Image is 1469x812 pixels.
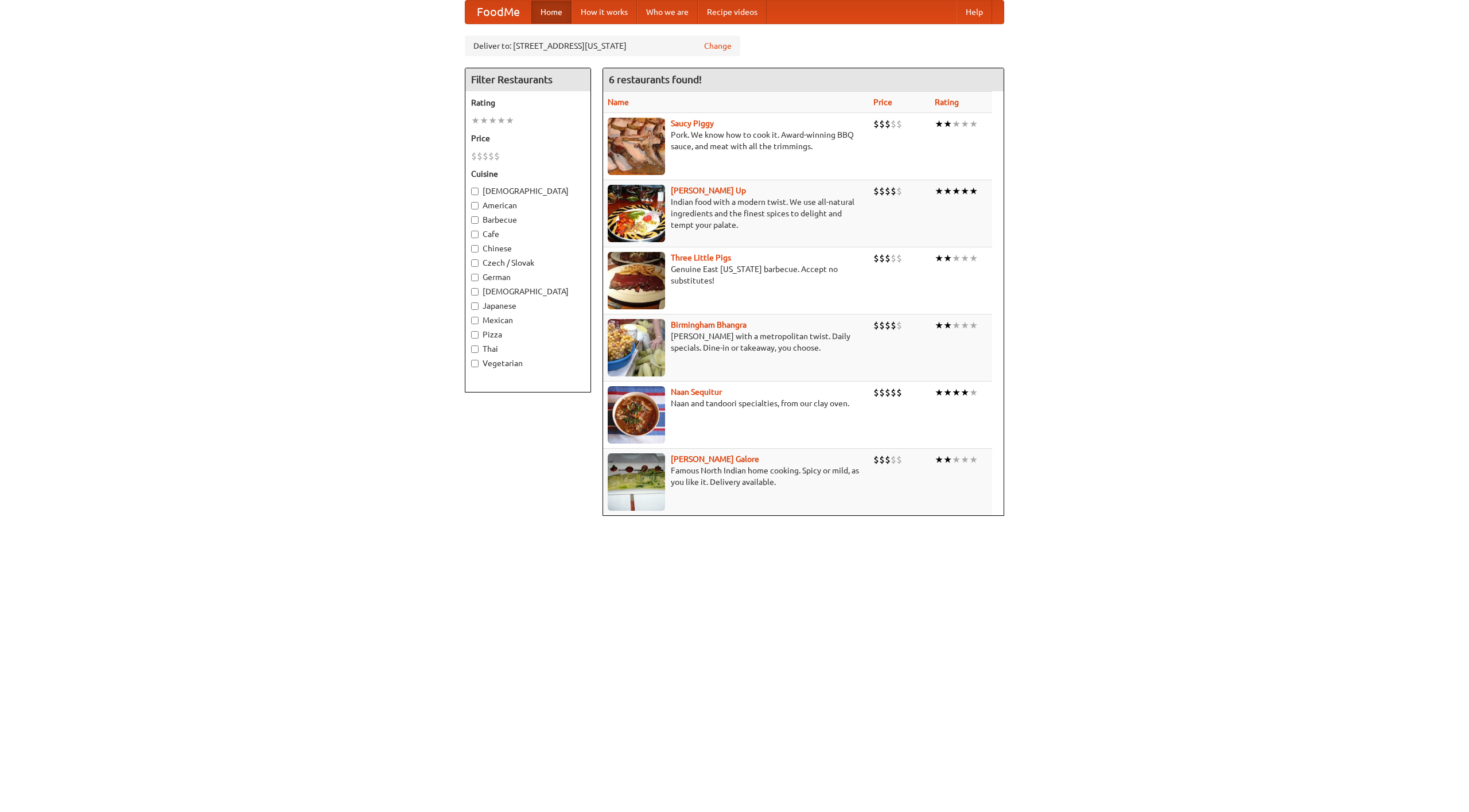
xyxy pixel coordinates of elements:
[471,331,479,339] input: Pizza
[471,345,479,353] input: Thai
[471,271,585,283] label: German
[873,118,879,130] li: $
[608,252,665,309] img: littlepigs.jpg
[961,252,969,265] li: ★
[671,387,722,397] a: Naan Sequitur
[896,252,902,265] li: $
[952,386,961,399] li: ★
[471,114,480,127] li: ★
[891,386,896,399] li: $
[879,185,885,197] li: $
[896,453,902,466] li: $
[873,386,879,399] li: $
[896,386,902,399] li: $
[471,216,479,224] input: Barbecue
[879,252,885,265] li: $
[471,302,479,310] input: Japanese
[952,319,961,332] li: ★
[943,252,952,265] li: ★
[969,252,978,265] li: ★
[471,343,585,355] label: Thai
[671,320,747,329] b: Birmingham Bhangra
[957,1,992,24] a: Help
[471,314,585,326] label: Mexican
[935,252,943,265] li: ★
[483,150,488,162] li: $
[608,453,665,511] img: currygalore.jpg
[704,40,732,52] a: Change
[935,386,943,399] li: ★
[952,118,961,130] li: ★
[471,214,585,226] label: Barbecue
[969,453,978,466] li: ★
[471,228,585,240] label: Cafe
[961,453,969,466] li: ★
[943,453,952,466] li: ★
[873,453,879,466] li: $
[969,185,978,197] li: ★
[698,1,767,24] a: Recipe videos
[671,454,759,464] a: [PERSON_NAME] Galore
[671,119,714,128] a: Saucy Piggy
[608,185,665,242] img: curryup.jpg
[952,185,961,197] li: ★
[471,317,479,324] input: Mexican
[471,185,585,197] label: [DEMOGRAPHIC_DATA]
[671,186,746,195] a: [PERSON_NAME] Up
[943,386,952,399] li: ★
[891,185,896,197] li: $
[885,319,891,332] li: $
[477,150,483,162] li: $
[935,98,959,107] a: Rating
[608,263,864,286] p: Genuine East [US_STATE] barbecue. Accept no substitutes!
[465,68,590,91] h4: Filter Restaurants
[471,168,585,180] h5: Cuisine
[471,188,479,195] input: [DEMOGRAPHIC_DATA]
[896,118,902,130] li: $
[873,98,892,107] a: Price
[935,319,943,332] li: ★
[471,202,479,209] input: American
[879,386,885,399] li: $
[896,319,902,332] li: $
[935,118,943,130] li: ★
[608,331,864,353] p: [PERSON_NAME] with a metropolitan twist. Daily specials. Dine-in or takeaway, you choose.
[671,253,731,262] a: Three Little Pigs
[488,114,497,127] li: ★
[494,150,500,162] li: $
[885,252,891,265] li: $
[891,252,896,265] li: $
[608,129,864,152] p: Pork. We know how to cook it. Award-winning BBQ sauce, and meat with all the trimmings.
[471,231,479,238] input: Cafe
[471,360,479,367] input: Vegetarian
[885,386,891,399] li: $
[608,319,665,376] img: bhangra.jpg
[935,185,943,197] li: ★
[471,259,479,267] input: Czech / Slovak
[873,185,879,197] li: $
[471,358,585,369] label: Vegetarian
[471,274,479,281] input: German
[885,185,891,197] li: $
[873,319,879,332] li: $
[935,453,943,466] li: ★
[879,118,885,130] li: $
[608,118,665,175] img: saucy.jpg
[471,245,479,252] input: Chinese
[471,133,585,144] h5: Price
[608,465,864,488] p: Famous North Indian home cooking. Spicy or mild, as you like it. Delivery available.
[885,453,891,466] li: $
[506,114,514,127] li: ★
[608,398,864,409] p: Naan and tandoori specialties, from our clay oven.
[969,118,978,130] li: ★
[952,252,961,265] li: ★
[943,319,952,332] li: ★
[488,150,494,162] li: $
[961,185,969,197] li: ★
[471,257,585,269] label: Czech / Slovak
[873,252,879,265] li: $
[891,453,896,466] li: $
[961,386,969,399] li: ★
